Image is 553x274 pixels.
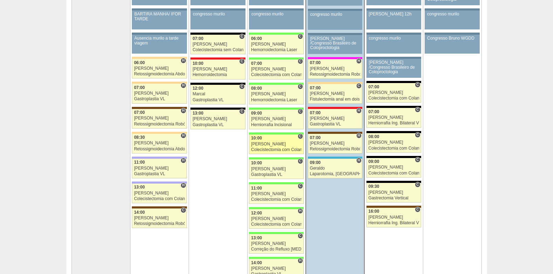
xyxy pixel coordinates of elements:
span: Hospital [356,133,362,138]
div: [PERSON_NAME] [251,142,302,146]
div: Key: Aviso [366,8,421,11]
span: Consultório [415,107,420,112]
div: Congresso Bruno WGDD [427,36,477,41]
span: Hospital [181,133,186,138]
a: H 07:00 [PERSON_NAME] Gastroplastia VL [132,84,187,103]
span: 16:00 [369,209,379,214]
div: Key: Blanc [190,108,245,110]
div: Key: Santa Joana [308,132,362,134]
div: [PERSON_NAME] [134,216,185,220]
div: [PERSON_NAME] [134,141,185,145]
span: 07:00 [310,135,321,140]
a: H 13:00 [PERSON_NAME] Colecistectomia com Colangiografia VL [132,184,187,203]
a: Congresso Bruno WGDD [425,35,479,54]
span: 14:00 [251,260,262,265]
div: Key: Brasil [249,83,304,85]
div: Key: Pro Matre [308,57,362,59]
div: [PERSON_NAME] [251,192,302,196]
div: Herniorrafia Ing. Bilateral VL [369,121,419,125]
div: Key: Brasil [249,108,304,110]
div: Key: Aviso [366,33,421,35]
span: Consultório [415,157,420,163]
a: C 14:00 [PERSON_NAME] Retossigmoidectomia Robótica [132,208,187,228]
a: congresso murilo [308,11,362,30]
div: Herniorrafia Incisional [251,123,302,127]
div: Hemorroidectomia [193,73,243,77]
span: 09:00 [369,159,379,164]
div: Key: Bartira [132,132,187,134]
span: 07:00 [310,85,321,90]
div: [PERSON_NAME] [251,117,302,121]
span: 09:30 [369,184,379,189]
span: 07:00 [310,60,321,65]
div: Key: Aviso [308,9,362,11]
span: Consultório [415,132,420,138]
span: 08:00 [369,134,379,139]
span: Hospital [356,158,362,163]
a: C 12:00 Marcal Gastroplastia VL [190,85,245,104]
div: Retossigmoidectomia Robótica [310,72,360,77]
div: Key: Blanc [366,81,421,83]
a: congresso murilo [425,11,479,29]
div: Key: Aviso [190,8,245,11]
div: [PERSON_NAME] [310,141,360,146]
div: Key: Santa Joana [132,206,187,208]
span: 06:00 [134,60,145,65]
div: Key: Brasil [249,132,304,135]
div: [PERSON_NAME] [369,115,419,120]
a: C 09:30 [PERSON_NAME] Gastrectomia Vertical [366,183,421,203]
span: Consultório [239,59,244,64]
span: 10:00 [251,160,262,165]
div: Key: Brasil [249,182,304,184]
span: Hospital [298,208,303,214]
span: Consultório [239,34,244,39]
span: 10:00 [251,136,262,141]
div: [PERSON_NAME] [369,90,419,95]
div: Colecistectomia com Colangiografia VL [251,197,302,202]
span: Hospital [181,108,186,114]
span: Consultório [298,109,303,114]
span: Hospital [356,58,362,64]
div: congresso murilo [310,12,360,17]
span: Consultório [298,158,303,164]
div: [PERSON_NAME] [369,165,419,170]
div: Colecistectomia com Colangiografia VL [251,222,302,227]
div: Retossigmoidectomia Abdominal VL [134,72,185,76]
span: 08:30 [134,135,145,140]
a: H 07:00 [PERSON_NAME] Retossigmoidectomia Robótica [132,109,187,129]
div: Key: Brasil [249,232,304,234]
span: 08:00 [251,86,262,91]
span: Consultório [239,109,244,114]
a: C 07:00 [PERSON_NAME] Herniorrafia Ing. Bilateral VL [366,108,421,128]
div: Gastroplastia VL [251,172,302,177]
div: Key: Brasil [249,157,304,159]
a: H 07:00 [PERSON_NAME] Gastroplastia VL [308,109,362,129]
span: Consultório [181,207,186,213]
div: Laparotomia, [GEOGRAPHIC_DATA], Drenagem, Bridas VL [310,172,360,176]
div: [PERSON_NAME] [134,91,185,96]
div: Marcal [193,92,243,96]
span: Hospital [181,183,186,188]
a: C 10:00 [PERSON_NAME] Gastroplastia VL [249,159,304,179]
div: congresso murilo [369,36,419,41]
span: Consultório [298,59,303,64]
a: congresso murilo [249,11,304,29]
div: Key: Blanc [366,131,421,133]
a: C 06:00 [PERSON_NAME] Hemorroidectomia Laser [249,35,304,54]
span: Hospital [181,83,186,88]
a: C 07:00 [PERSON_NAME] Colecistectomia sem Colangiografia VL [190,35,245,54]
div: Colecistectomia com Colangiografia VL [251,73,302,77]
div: [PERSON_NAME] [310,116,360,121]
div: Retossigmoidectomia Robótica [310,147,360,151]
div: Key: Blanc [366,106,421,108]
a: C 10:00 [PERSON_NAME] Colecistectomia com Colangiografia VL [249,135,304,154]
span: Consultório [415,207,420,212]
div: Gastroplastia VL [193,123,243,127]
a: C 07:00 [PERSON_NAME] Colecistectomia com Colangiografia VL [249,60,304,79]
span: Consultório [298,183,303,189]
a: C 16:00 [PERSON_NAME] Herniorrafia Ing. Bilateral VL [366,208,421,227]
div: Gastroplastia VL [310,122,360,126]
a: C 07:00 [PERSON_NAME] Colecistectomia com Colangiografia VL [366,83,421,103]
a: H 07:00 [PERSON_NAME] Retossigmoidectomia Robótica [308,59,362,79]
div: Key: Brasil [249,57,304,60]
